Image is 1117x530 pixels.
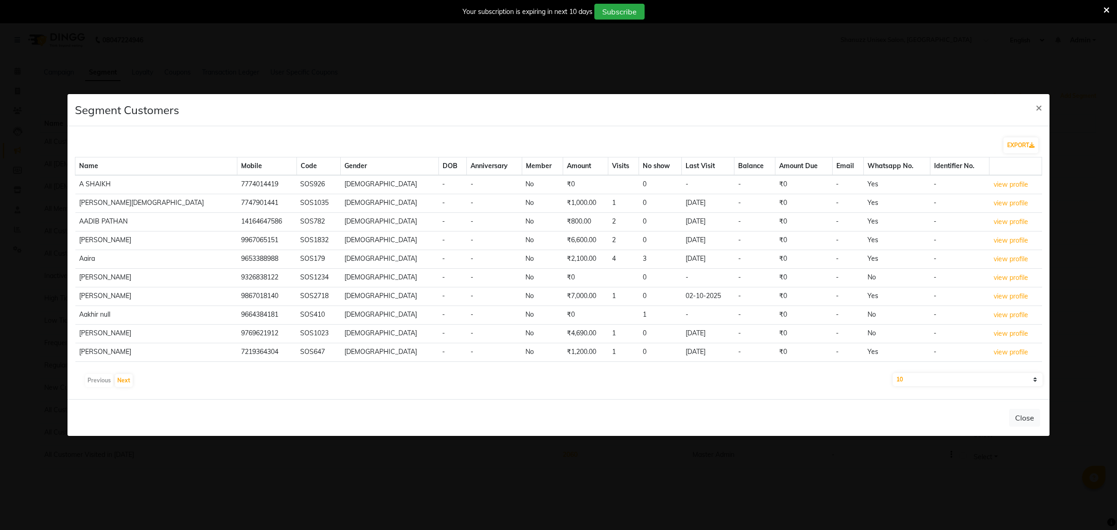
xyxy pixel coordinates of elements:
[734,213,775,231] td: -
[775,157,833,176] th: Amount Due
[682,213,734,231] td: [DATE]
[341,250,439,269] td: [DEMOGRAPHIC_DATA]
[864,157,930,176] th: Whatsapp No.
[993,198,1029,209] button: view profile
[639,250,682,269] td: 3
[734,231,775,250] td: -
[75,287,237,306] td: [PERSON_NAME]
[341,269,439,287] td: [DEMOGRAPHIC_DATA]
[832,175,863,194] td: -
[930,250,989,269] td: -
[563,287,608,306] td: ₹7,000.00
[775,306,833,325] td: ₹0
[864,175,930,194] td: Yes
[1036,100,1042,114] span: ×
[993,347,1029,358] button: view profile
[438,343,466,362] td: -
[75,194,237,213] td: [PERSON_NAME][DEMOGRAPHIC_DATA]
[864,194,930,213] td: Yes
[930,194,989,213] td: -
[237,250,297,269] td: 9653388988
[341,231,439,250] td: [DEMOGRAPHIC_DATA]
[522,325,563,343] td: No
[864,269,930,287] td: No
[608,194,639,213] td: 1
[682,194,734,213] td: [DATE]
[734,325,775,343] td: -
[563,213,608,231] td: ₹800.00
[775,343,833,362] td: ₹0
[682,157,734,176] th: Last Visit
[467,231,522,250] td: -
[296,269,340,287] td: SOS1234
[775,287,833,306] td: ₹0
[639,194,682,213] td: 0
[682,343,734,362] td: [DATE]
[75,231,237,250] td: [PERSON_NAME]
[682,175,734,194] td: -
[296,231,340,250] td: SOS1832
[734,306,775,325] td: -
[522,213,563,231] td: No
[341,287,439,306] td: [DEMOGRAPHIC_DATA]
[930,213,989,231] td: -
[341,325,439,343] td: [DEMOGRAPHIC_DATA]
[296,194,340,213] td: SOS1035
[563,231,608,250] td: ₹6,600.00
[522,343,563,362] td: No
[237,175,297,194] td: 7774014419
[639,287,682,306] td: 0
[1009,409,1040,427] button: Close
[522,269,563,287] td: No
[993,217,1029,227] button: view profile
[296,175,340,194] td: SOS926
[832,269,863,287] td: -
[237,213,297,231] td: 14164647586
[463,7,592,17] div: Your subscription is expiring in next 10 days
[296,287,340,306] td: SOS2718
[608,325,639,343] td: 1
[864,306,930,325] td: No
[438,250,466,269] td: -
[237,343,297,362] td: 7219364304
[563,194,608,213] td: ₹1,000.00
[775,194,833,213] td: ₹0
[237,194,297,213] td: 7747901441
[608,250,639,269] td: 4
[75,250,237,269] td: Aaira
[639,306,682,325] td: 1
[734,269,775,287] td: -
[467,325,522,343] td: -
[639,175,682,194] td: 0
[734,250,775,269] td: -
[438,213,466,231] td: -
[734,194,775,213] td: -
[237,306,297,325] td: 9664384181
[467,194,522,213] td: -
[608,157,639,176] th: Visits
[75,325,237,343] td: [PERSON_NAME]
[682,231,734,250] td: [DATE]
[832,287,863,306] td: -
[438,157,466,176] th: DOB
[734,287,775,306] td: -
[993,272,1029,283] button: view profile
[341,194,439,213] td: [DEMOGRAPHIC_DATA]
[438,287,466,306] td: -
[930,325,989,343] td: -
[296,306,340,325] td: SOS410
[608,287,639,306] td: 1
[522,306,563,325] td: No
[608,231,639,250] td: 2
[438,175,466,194] td: -
[639,343,682,362] td: 0
[993,235,1029,246] button: view profile
[930,287,989,306] td: -
[682,250,734,269] td: [DATE]
[993,310,1029,320] button: view profile
[237,287,297,306] td: 9867018140
[639,157,682,176] th: No show
[522,287,563,306] td: No
[832,250,863,269] td: -
[438,306,466,325] td: -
